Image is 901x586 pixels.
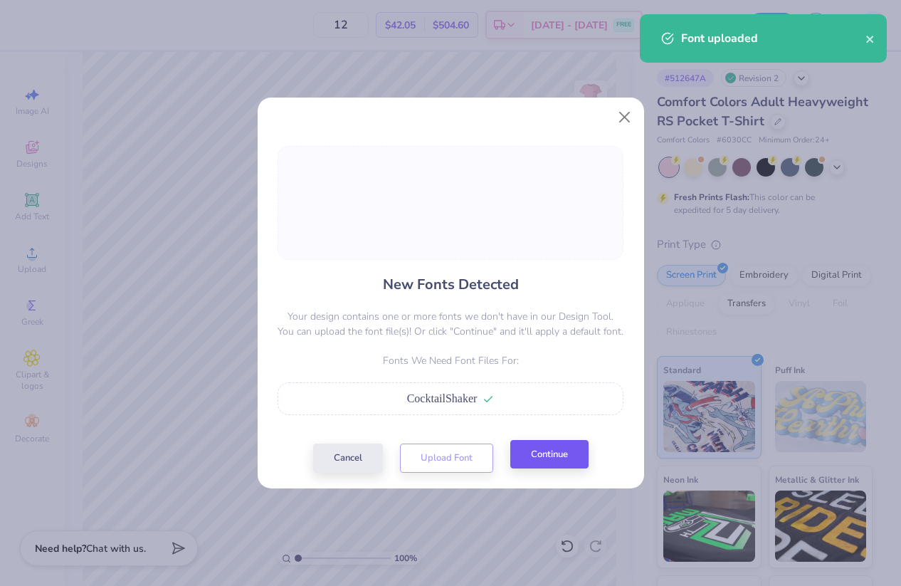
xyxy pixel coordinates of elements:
button: Close [611,104,638,131]
p: Your design contains one or more fonts we don't have in our Design Tool. You can upload the font ... [278,309,623,339]
button: Continue [510,440,589,469]
span: CocktailShaker [407,392,478,404]
p: Fonts We Need Font Files For: [278,353,623,368]
h4: New Fonts Detected [383,274,519,295]
button: Cancel [313,444,383,473]
button: close [865,30,875,47]
div: Font uploaded [681,30,865,47]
